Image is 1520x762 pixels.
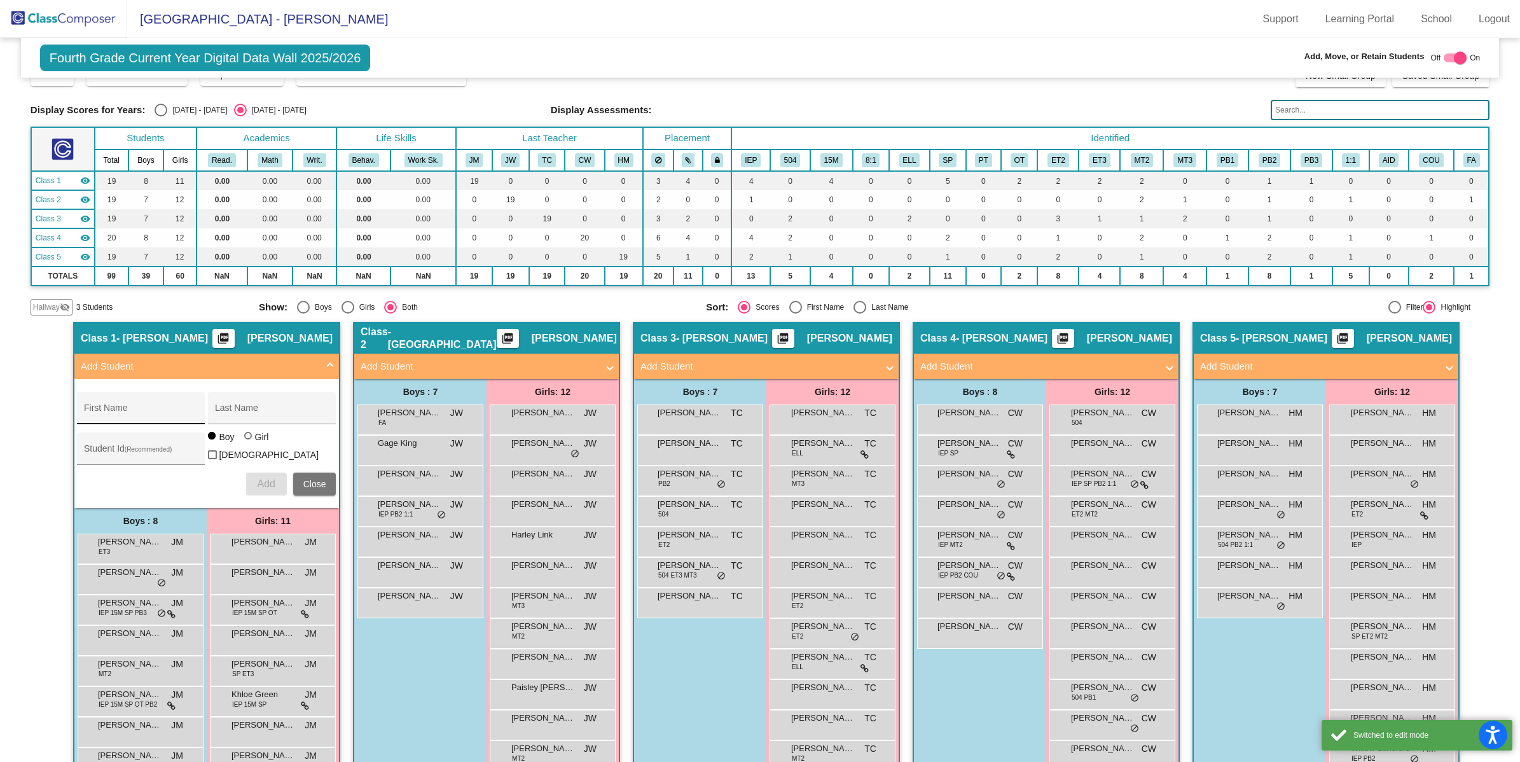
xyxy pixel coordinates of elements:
td: 0 [1369,247,1409,267]
span: Class 3 [36,213,61,225]
mat-panel-title: Add Student [640,359,877,374]
input: Search... [1271,100,1489,120]
td: 0 [1290,228,1332,247]
th: English Language Learner [889,149,930,171]
td: 0 [1163,228,1206,247]
td: 0 [853,209,889,228]
td: 0 [1409,247,1454,267]
td: 0.00 [197,190,247,209]
td: 0 [1369,190,1409,209]
mat-expansion-panel-header: Add Student [1194,354,1458,379]
td: 0 [1409,209,1454,228]
td: 2 [643,190,674,209]
td: 0 [529,228,565,247]
td: 20 [565,228,604,247]
td: 1 [1332,190,1369,209]
button: SP [939,153,957,167]
button: TC [538,153,556,167]
td: 0.00 [247,228,293,247]
td: 12 [163,190,197,209]
a: Learning Portal [1315,9,1405,29]
td: 2 [930,228,965,247]
mat-icon: visibility [80,252,90,262]
td: 1 [930,247,965,267]
td: 0 [1206,247,1248,267]
mat-expansion-panel-header: Add Student [914,354,1178,379]
td: 0 [1369,228,1409,247]
button: Behav. [349,153,379,167]
th: Shared Aide Support [1369,149,1409,171]
span: Class 4 [36,232,61,244]
td: 0 [565,247,604,267]
td: 0 [456,209,492,228]
td: 0.00 [247,171,293,190]
td: 0 [456,247,492,267]
td: 2 [889,209,930,228]
td: 0 [1163,171,1206,190]
td: 0 [930,209,965,228]
button: CW [575,153,595,167]
td: 0 [1206,209,1248,228]
mat-panel-title: Add Student [361,359,597,374]
td: 0 [1290,190,1332,209]
td: 1 [1332,247,1369,267]
th: PBIS Tier 1 Monitoring [1206,149,1248,171]
td: 6 [643,228,674,247]
button: Close [293,473,336,495]
td: 60 [163,267,197,286]
td: 8 [128,228,163,247]
a: Support [1253,9,1309,29]
td: 0.00 [247,209,293,228]
td: 0 [966,190,1002,209]
td: 0 [889,247,930,267]
mat-panel-title: Add Student [81,359,317,374]
td: 0 [565,190,604,209]
th: Placement [643,127,731,149]
td: 0 [492,171,529,190]
td: 0 [889,171,930,190]
button: HM [614,153,633,167]
td: 0 [703,190,731,209]
td: 19 [492,190,529,209]
mat-icon: picture_as_pdf [1335,332,1350,350]
mat-icon: picture_as_pdf [775,332,791,350]
button: 15M [820,153,843,167]
td: 0 [1001,228,1037,247]
td: 0 [492,247,529,267]
span: Off [1430,52,1441,64]
mat-icon: visibility [80,176,90,186]
td: 2 [1120,228,1163,247]
td: 11 [163,171,197,190]
td: 12 [163,247,197,267]
th: Occupational Therapy [1001,149,1037,171]
mat-icon: picture_as_pdf [500,332,515,350]
td: 0 [966,228,1002,247]
th: Identified [731,127,1489,149]
th: 504 Plan [770,149,810,171]
th: Receives Counseling [1409,149,1454,171]
td: 0 [1079,190,1120,209]
td: 0 [1369,209,1409,228]
th: PBIS Tier 2 [1248,149,1290,171]
td: 0.00 [336,209,391,228]
th: RTI Tier 3 Math Services [1163,149,1206,171]
td: 0 [492,228,529,247]
td: 19 [95,171,128,190]
td: 7 [128,190,163,209]
td: 0.00 [390,209,456,228]
td: 0 [889,228,930,247]
th: Academics [197,127,336,149]
mat-expansion-panel-header: Add Student [354,354,619,379]
td: 0 [1454,171,1489,190]
button: COU [1419,153,1443,167]
button: JM [466,153,483,167]
td: 2 [1079,171,1120,190]
td: 39 [128,267,163,286]
td: 0 [810,209,853,228]
td: 0 [770,190,810,209]
td: 0 [1001,190,1037,209]
button: MT3 [1173,153,1196,167]
div: [DATE] - [DATE] [167,104,227,116]
td: 0 [1454,209,1489,228]
td: 3 [643,209,674,228]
